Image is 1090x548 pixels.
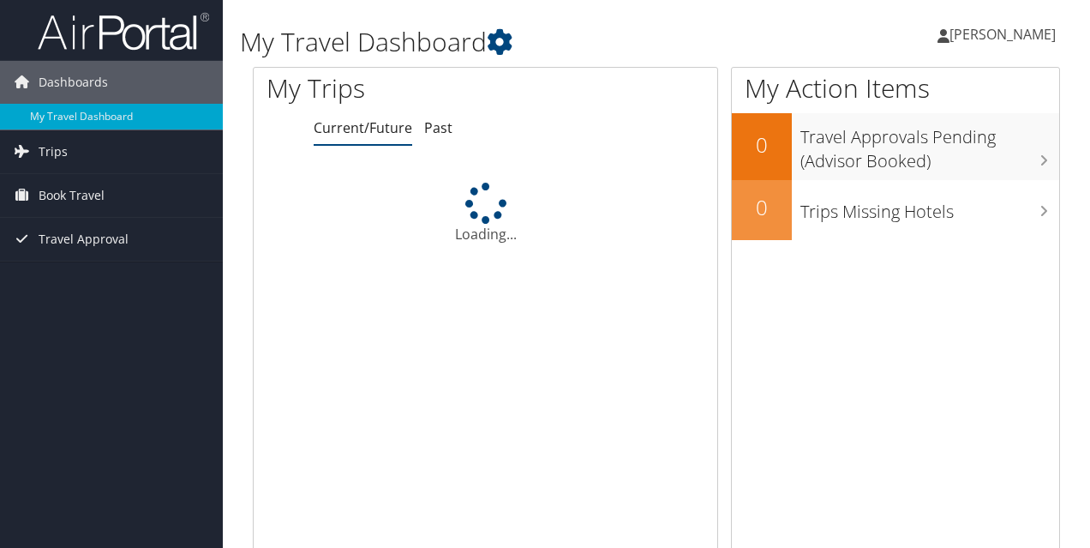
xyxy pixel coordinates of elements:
span: Travel Approval [39,218,129,261]
a: 0Travel Approvals Pending (Advisor Booked) [732,113,1059,179]
img: airportal-logo.png [38,11,209,51]
a: [PERSON_NAME] [937,9,1073,60]
a: 0Trips Missing Hotels [732,180,1059,240]
h2: 0 [732,130,792,160]
a: Current/Future [314,118,412,137]
h2: 0 [732,193,792,222]
h1: My Travel Dashboard [240,24,795,60]
h1: My Trips [267,70,512,106]
span: Dashboards [39,61,108,104]
h3: Trips Missing Hotels [800,191,1059,224]
h3: Travel Approvals Pending (Advisor Booked) [800,117,1059,173]
span: Trips [39,130,68,173]
h1: My Action Items [732,70,1059,106]
span: Book Travel [39,174,105,217]
span: [PERSON_NAME] [949,25,1056,44]
a: Past [424,118,452,137]
div: Loading... [254,183,717,244]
